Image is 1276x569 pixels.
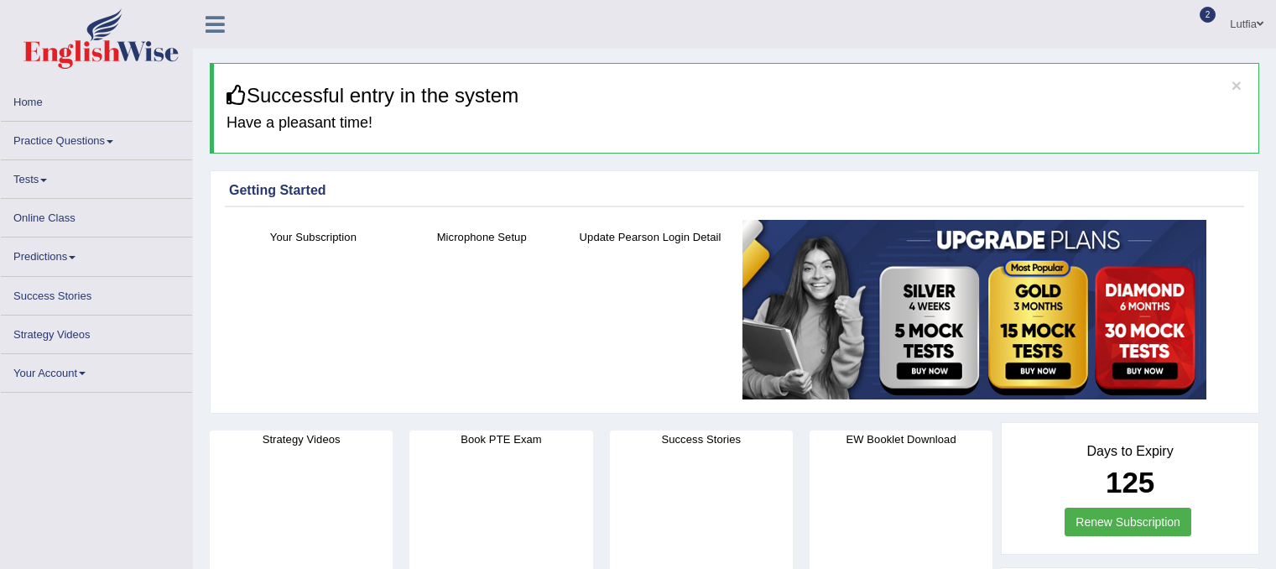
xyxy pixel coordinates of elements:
div: Getting Started [229,180,1240,201]
a: Renew Subscription [1065,508,1191,536]
h4: Success Stories [610,431,793,448]
a: Strategy Videos [1,316,192,348]
h4: Update Pearson Login Detail [575,228,727,246]
b: 125 [1106,466,1154,499]
img: small5.jpg [742,220,1206,399]
span: 2 [1200,7,1216,23]
a: Practice Questions [1,122,192,154]
h4: Your Subscription [237,228,389,246]
h4: Microphone Setup [406,228,558,246]
a: Predictions [1,238,192,270]
h4: Have a pleasant time! [227,115,1246,132]
h3: Successful entry in the system [227,85,1246,107]
h4: Strategy Videos [210,431,393,448]
button: × [1232,76,1242,94]
h4: EW Booklet Download [810,431,992,448]
h4: Book PTE Exam [409,431,592,448]
a: Your Account [1,354,192,387]
a: Tests [1,160,192,193]
a: Online Class [1,199,192,232]
a: Home [1,83,192,116]
a: Success Stories [1,277,192,310]
h4: Days to Expiry [1020,444,1240,459]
